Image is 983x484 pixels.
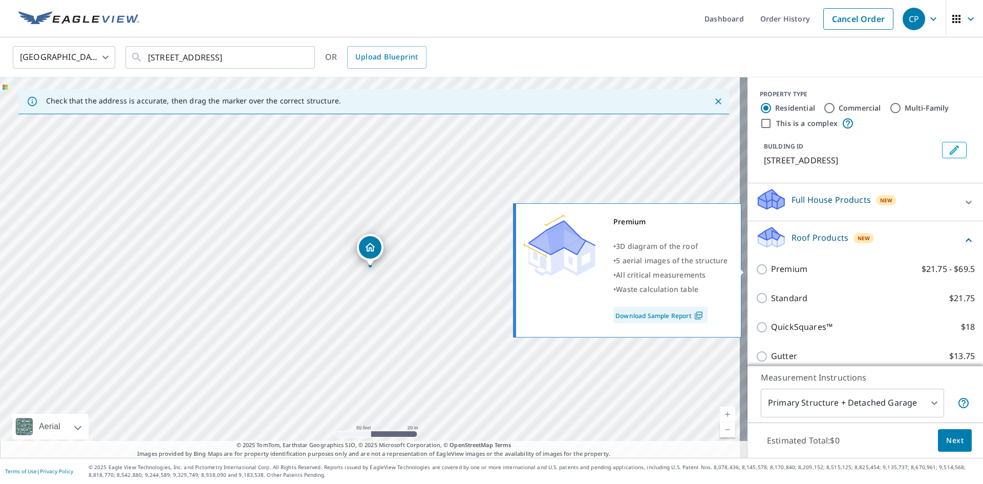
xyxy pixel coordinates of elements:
p: QuickSquares™ [771,321,832,333]
label: This is a complex [776,118,838,129]
p: Roof Products [792,232,848,244]
label: Commercial [839,103,881,113]
p: $21.75 - $69.5 [922,263,975,276]
label: Multi-Family [905,103,949,113]
div: [GEOGRAPHIC_DATA] [13,43,115,72]
span: Next [946,434,964,447]
p: $21.75 [949,292,975,305]
a: Terms [495,441,511,449]
p: $18 [961,321,975,333]
a: Upload Blueprint [347,46,426,69]
div: OR [325,46,426,69]
p: Gutter [771,350,797,363]
img: Pdf Icon [692,311,706,320]
button: Close [712,95,725,108]
p: Standard [771,292,807,305]
span: 3D diagram of the roof [616,241,698,251]
span: Upload Blueprint [355,51,418,64]
span: 5 aerial images of the structure [616,256,728,265]
div: • [613,282,728,297]
span: © 2025 TomTom, Earthstar Geographics SIO, © 2025 Microsoft Corporation, © [237,441,511,450]
label: Residential [775,103,815,113]
p: [STREET_ADDRESS] [764,154,938,166]
a: Cancel Order [823,8,893,30]
a: Download Sample Report [613,307,708,323]
p: Measurement Instructions [761,371,970,384]
p: Check that the address is accurate, then drag the marker over the correct structure. [46,96,341,106]
span: New [880,196,893,204]
div: Dropped pin, building 1, Residential property, 28905 W Midway St Cary, IL 60013 [357,234,383,266]
a: Terms of Use [5,468,37,475]
div: Primary Structure + Detached Garage [761,389,944,417]
a: Current Level 19, Zoom In [720,407,735,422]
p: $13.75 [949,350,975,363]
span: Your report will include the primary structure and a detached garage if one exists. [957,397,970,409]
p: BUILDING ID [764,142,803,151]
p: Estimated Total: $0 [759,429,848,452]
div: Premium [613,215,728,229]
p: © 2025 Eagle View Technologies, Inc. and Pictometry International Corp. All Rights Reserved. Repo... [89,464,978,479]
img: Premium [524,215,595,276]
span: All critical measurements [616,270,706,280]
div: Roof ProductsNew [756,225,975,255]
img: EV Logo [18,11,139,27]
div: Aerial [12,414,89,439]
input: Search by address or latitude-longitude [148,43,294,72]
span: New [858,234,870,242]
a: Current Level 19, Zoom Out [720,422,735,437]
p: Premium [771,263,807,276]
div: CP [903,8,925,30]
div: Full House ProductsNew [756,187,975,217]
p: | [5,468,73,474]
div: • [613,254,728,268]
button: Edit building 1 [942,142,967,158]
p: Full House Products [792,194,871,206]
div: • [613,268,728,282]
div: Aerial [36,414,63,439]
a: Privacy Policy [40,468,73,475]
span: Waste calculation table [616,284,698,294]
div: • [613,239,728,254]
div: PROPERTY TYPE [760,90,971,99]
button: Next [938,429,972,452]
a: OpenStreetMap [450,441,493,449]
